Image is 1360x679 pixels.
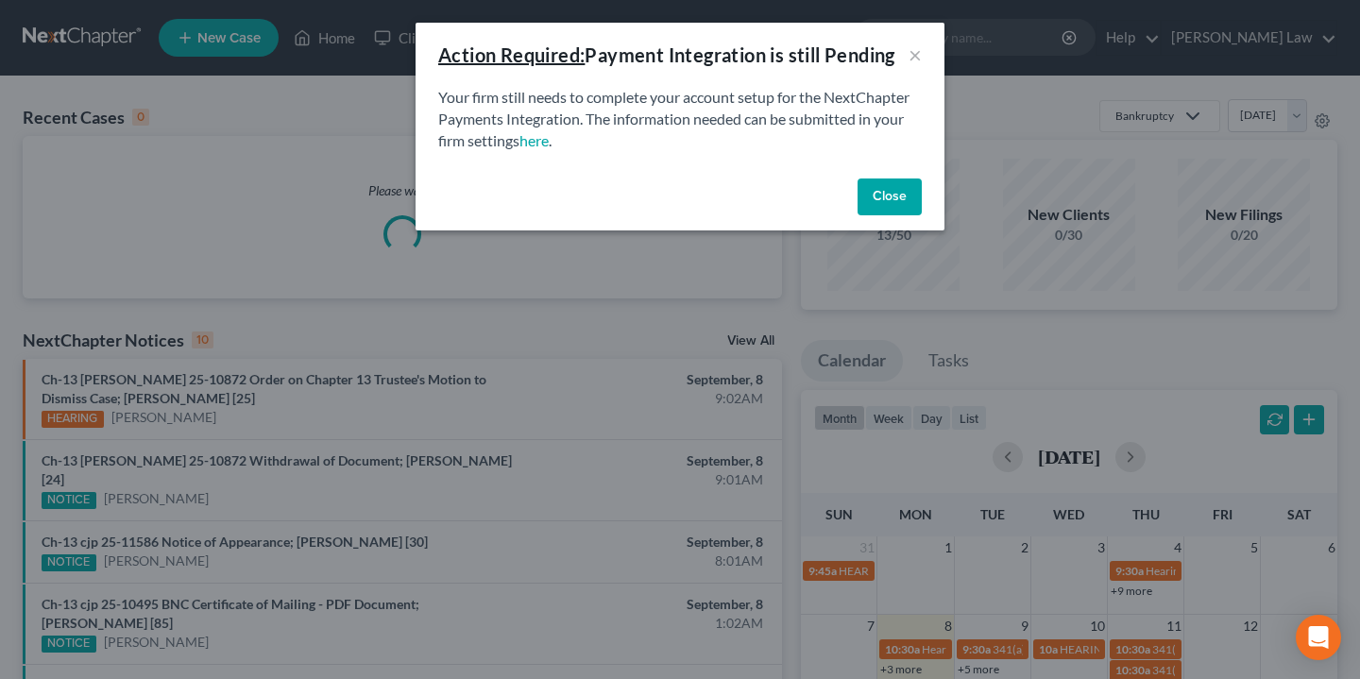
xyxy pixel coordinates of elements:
[909,43,922,66] button: ×
[438,43,585,66] u: Action Required:
[438,87,922,152] p: Your firm still needs to complete your account setup for the NextChapter Payments Integration. Th...
[858,178,922,216] button: Close
[438,42,895,68] div: Payment Integration is still Pending
[1296,615,1341,660] div: Open Intercom Messenger
[519,131,549,149] a: here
